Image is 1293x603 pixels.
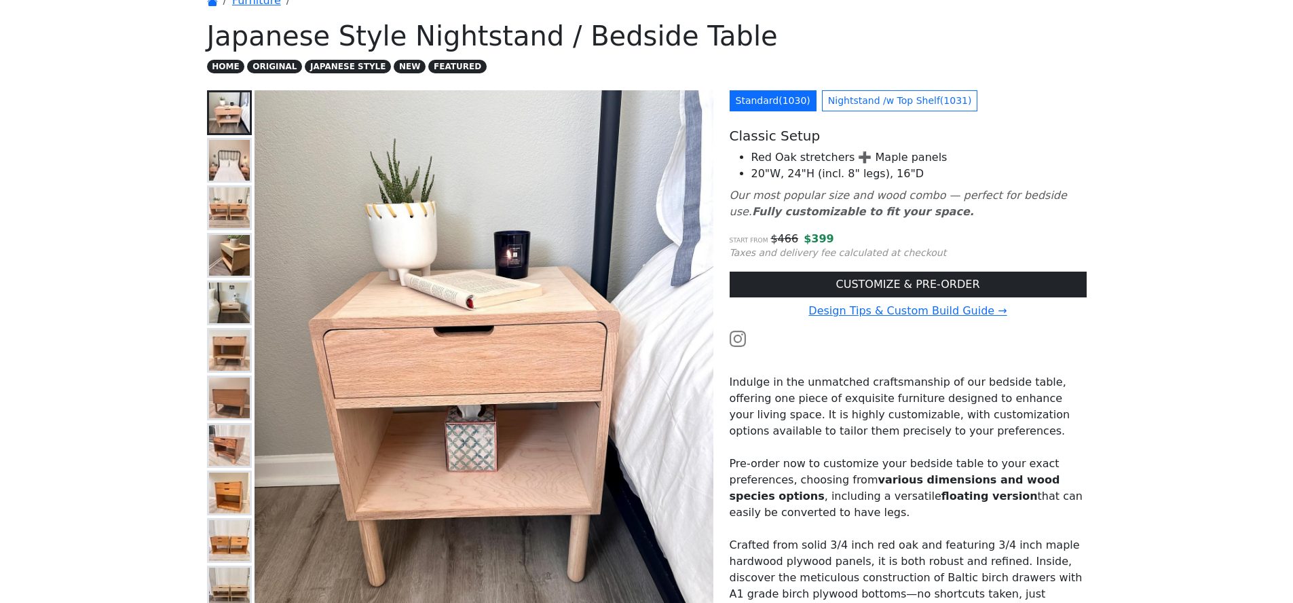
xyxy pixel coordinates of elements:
[428,60,487,73] span: FEATURED
[209,520,250,561] img: Japanese Style Cherry Nightstand Sets 2-drawer w/ Felt Pads
[209,378,250,418] img: Japanese Style Nightstand w/ 2 Drawers and Blank Faces
[394,60,426,73] span: NEW
[247,60,302,73] span: ORIGINAL
[209,425,250,466] img: Japanese Style Walnut Nightstand
[730,374,1087,439] p: Indulge in the unmatched craftsmanship of our bedside table, offering one piece of exquisite furn...
[730,331,746,344] a: Watch the build video or pictures on Instagram
[209,187,250,228] img: Japanese Style Nightstand Red Oak Sets
[209,92,250,133] img: Japanese Style Nightstand - Overall
[207,60,245,73] span: HOME
[209,140,250,181] img: Japanese Style Nightstand Pair /w Bed Staging
[209,473,250,513] img: Cherry Bedside Table w/ 2 Drawers
[751,166,1087,182] li: 20"W, 24"H (incl. 8" legs), 16"D
[305,60,391,73] span: JAPANESE STYLE
[730,473,1060,502] strong: various dimensions and wood species options
[730,247,947,258] small: Taxes and delivery fee calculated at checkout
[730,90,817,111] a: Standard(1030)
[770,232,798,245] s: $ 466
[941,490,1038,502] strong: floating version
[730,272,1087,297] a: CUSTOMIZE & PRE-ORDER
[730,128,1087,144] h5: Classic Setup
[804,232,834,245] span: $ 399
[209,330,250,371] img: Japanese Style Nighstands - Square Legs
[207,20,1087,52] h1: Japanese Style Nightstand / Bedside Table
[730,189,1067,218] i: Our most popular size and wood combo — perfect for bedside use.
[730,237,768,244] small: Start from
[822,90,978,111] a: Nightstand /w Top Shelf(1031)
[751,149,1087,166] li: Red Oak stretchers ➕ Maple panels
[209,282,250,323] img: Japanese Style Nightstand - Floating Configuration
[752,205,974,218] b: Fully customizable to fit your space.
[730,456,1087,521] p: Pre-order now to customize your bedside table to your exact preferences, choosing from , includin...
[808,304,1007,317] a: Design Tips & Custom Build Guide →
[209,235,250,276] img: Japanese Style Nightstand - Back Panel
